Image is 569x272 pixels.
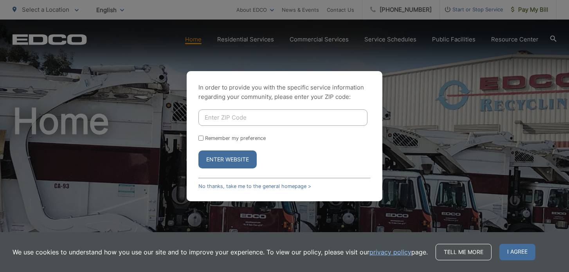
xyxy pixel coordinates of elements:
[198,183,311,189] a: No thanks, take me to the general homepage >
[436,244,492,260] a: Tell me more
[198,109,367,126] input: Enter ZIP Code
[369,247,411,257] a: privacy policy
[205,135,266,141] label: Remember my preference
[13,247,428,257] p: We use cookies to understand how you use our site and to improve your experience. To view our pol...
[198,150,257,168] button: Enter Website
[198,83,371,102] p: In order to provide you with the specific service information regarding your community, please en...
[499,244,535,260] span: I agree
